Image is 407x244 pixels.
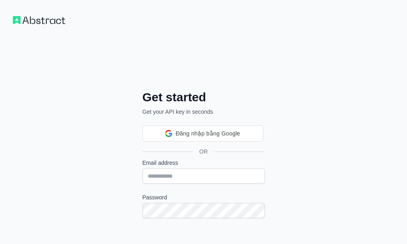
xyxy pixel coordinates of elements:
span: OR [193,148,214,156]
p: Get your API key in seconds [143,108,265,116]
label: Email address [143,159,265,167]
div: Đăng nhập bằng Google [143,125,263,141]
label: Password [143,193,265,201]
span: Đăng nhập bằng Google [176,129,240,138]
img: Workflow [13,16,65,24]
h2: Get started [143,90,265,105]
